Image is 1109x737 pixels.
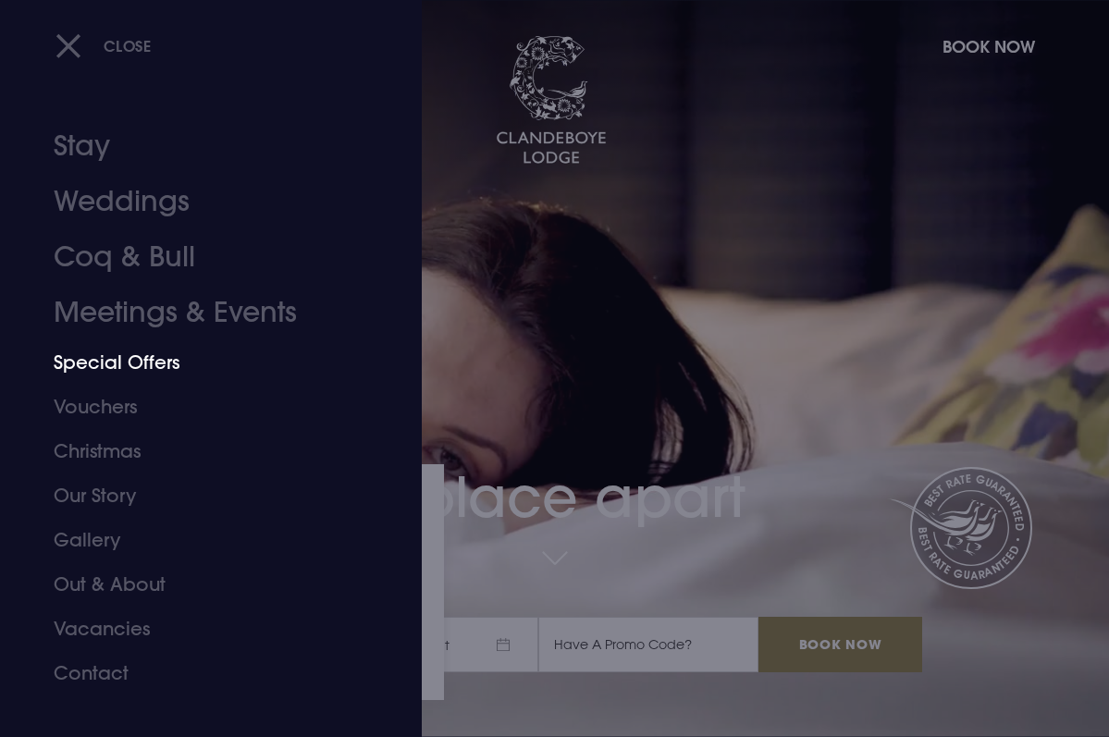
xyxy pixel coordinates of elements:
[54,385,343,429] a: Vouchers
[54,285,343,340] a: Meetings & Events
[55,27,152,65] button: Close
[54,607,343,651] a: Vacancies
[54,651,343,695] a: Contact
[104,36,152,55] span: Close
[54,562,343,607] a: Out & About
[54,174,343,229] a: Weddings
[54,473,343,518] a: Our Story
[54,229,343,285] a: Coq & Bull
[54,429,343,473] a: Christmas
[54,518,343,562] a: Gallery
[54,118,343,174] a: Stay
[54,340,343,385] a: Special Offers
